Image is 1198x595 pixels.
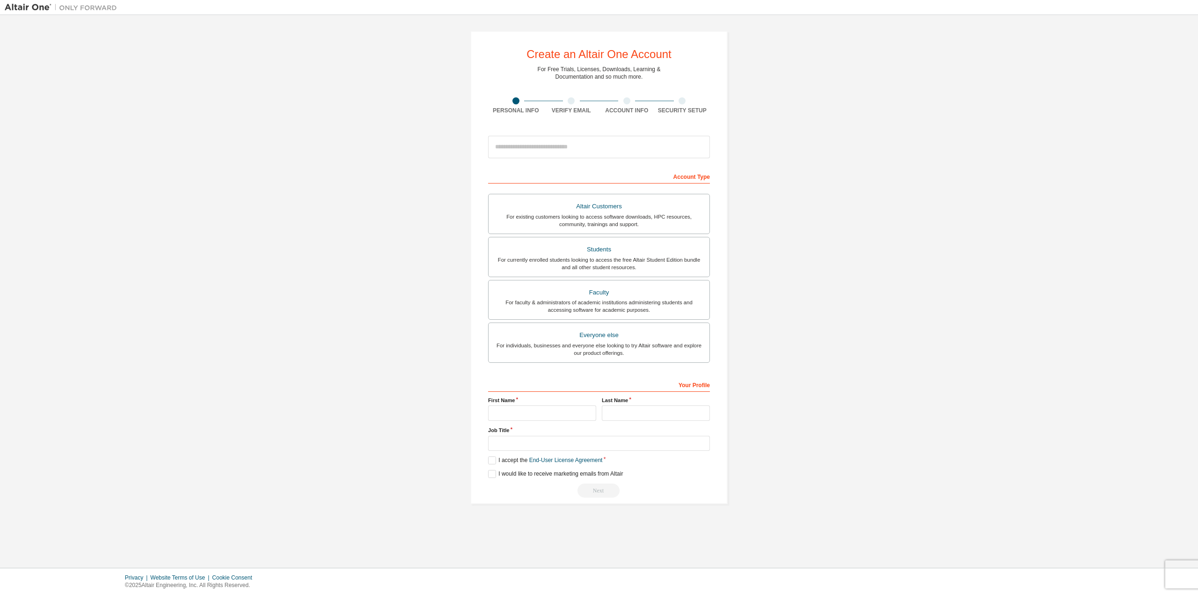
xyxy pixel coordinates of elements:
div: Verify Email [544,107,599,114]
label: I would like to receive marketing emails from Altair [488,470,623,478]
div: For individuals, businesses and everyone else looking to try Altair software and explore our prod... [494,342,704,357]
label: Job Title [488,426,710,434]
div: Read and acccept EULA to continue [488,484,710,498]
div: Account Type [488,169,710,184]
div: Altair Customers [494,200,704,213]
div: Account Info [599,107,655,114]
div: Cookie Consent [212,574,257,581]
div: Privacy [125,574,150,581]
div: Personal Info [488,107,544,114]
p: © 2025 Altair Engineering, Inc. All Rights Reserved. [125,581,258,589]
div: Security Setup [655,107,710,114]
img: Altair One [5,3,122,12]
label: I accept the [488,456,602,464]
div: Faculty [494,286,704,299]
div: For currently enrolled students looking to access the free Altair Student Edition bundle and all ... [494,256,704,271]
div: Students [494,243,704,256]
div: Your Profile [488,377,710,392]
label: First Name [488,397,596,404]
label: Last Name [602,397,710,404]
div: Everyone else [494,329,704,342]
div: For faculty & administrators of academic institutions administering students and accessing softwa... [494,299,704,314]
a: End-User License Agreement [529,457,603,463]
div: Create an Altair One Account [526,49,672,60]
div: For existing customers looking to access software downloads, HPC resources, community, trainings ... [494,213,704,228]
div: For Free Trials, Licenses, Downloads, Learning & Documentation and so much more. [538,66,661,81]
div: Website Terms of Use [150,574,212,581]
